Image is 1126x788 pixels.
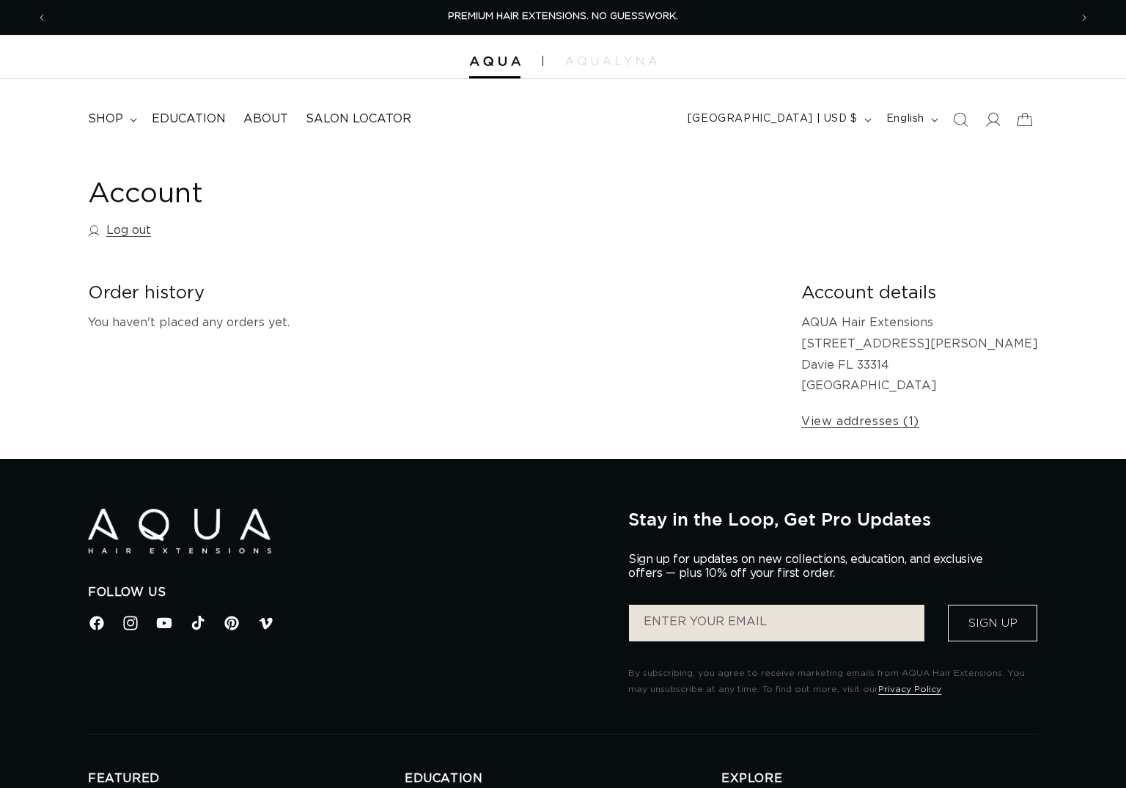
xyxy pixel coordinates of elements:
[801,312,1038,397] p: AQUA Hair Extensions [STREET_ADDRESS][PERSON_NAME] Davie FL 33314 [GEOGRAPHIC_DATA]
[143,103,235,136] a: Education
[297,103,420,136] a: Salon Locator
[88,177,1038,213] h1: Account
[721,771,1038,787] h2: EXPLORE
[152,111,226,127] span: Education
[801,411,919,432] a: View addresses (1)
[629,605,924,641] input: ENTER YOUR EMAIL
[878,685,941,693] a: Privacy Policy
[628,666,1038,697] p: By subscribing, you agree to receive marketing emails from AQUA Hair Extensions. You may unsubscr...
[235,103,297,136] a: About
[88,220,151,241] a: Log out
[448,12,678,21] span: PREMIUM HAIR EXTENSIONS. NO GUESSWORK.
[1068,4,1100,32] button: Next announcement
[801,282,1038,305] h2: Account details
[88,312,778,334] p: You haven't placed any orders yet.
[948,605,1037,641] button: Sign Up
[26,4,58,32] button: Previous announcement
[88,509,271,553] img: Aqua Hair Extensions
[877,106,944,133] button: English
[628,553,995,581] p: Sign up for updates on new collections, education, and exclusive offers — plus 10% off your first...
[565,56,657,65] img: aqualyna.com
[79,103,143,136] summary: shop
[88,585,606,600] h2: Follow Us
[306,111,411,127] span: Salon Locator
[628,509,1038,529] h2: Stay in the Loop, Get Pro Updates
[886,111,924,127] span: English
[88,282,778,305] h2: Order history
[688,111,858,127] span: [GEOGRAPHIC_DATA] | USD $
[88,771,405,787] h2: FEATURED
[679,106,877,133] button: [GEOGRAPHIC_DATA] | USD $
[405,771,721,787] h2: EDUCATION
[243,111,288,127] span: About
[88,111,123,127] span: shop
[944,103,976,136] summary: Search
[469,56,520,67] img: Aqua Hair Extensions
